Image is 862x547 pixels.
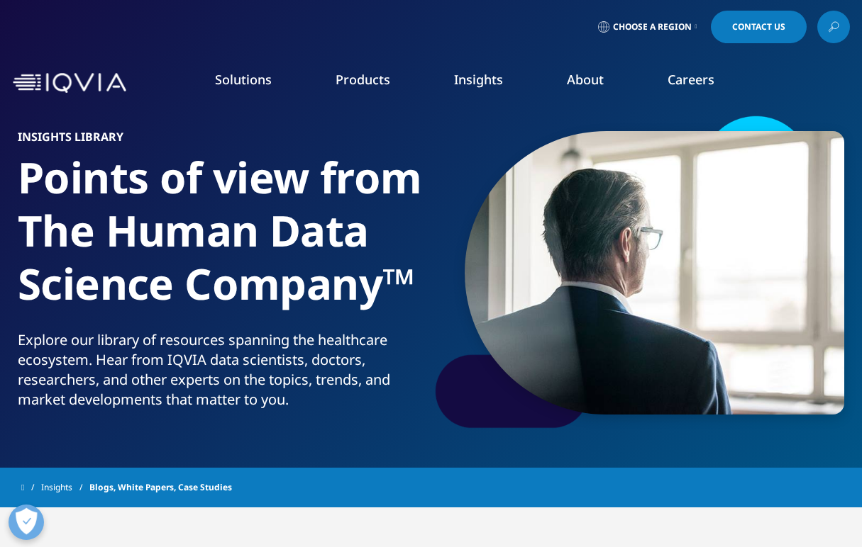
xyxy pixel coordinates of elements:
[613,21,692,33] span: Choose a Region
[18,131,426,151] h6: Insights Library
[732,23,785,31] span: Contact Us
[18,330,426,418] p: Explore our library of resources spanning the healthcare ecosystem. Hear from IQVIA data scientis...
[18,151,426,330] h1: Points of view from The Human Data Science Company™
[567,71,604,88] a: About
[336,71,390,88] a: Products
[465,131,844,415] img: gettyimages-994519422-900px.jpg
[9,504,44,540] button: Open Preferences
[132,50,850,116] nav: Primary
[668,71,714,88] a: Careers
[711,11,807,43] a: Contact Us
[41,475,89,500] a: Insights
[89,475,232,500] span: Blogs, White Papers, Case Studies
[454,71,503,88] a: Insights
[13,73,126,94] img: IQVIA Healthcare Information Technology and Pharma Clinical Research Company
[215,71,272,88] a: Solutions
